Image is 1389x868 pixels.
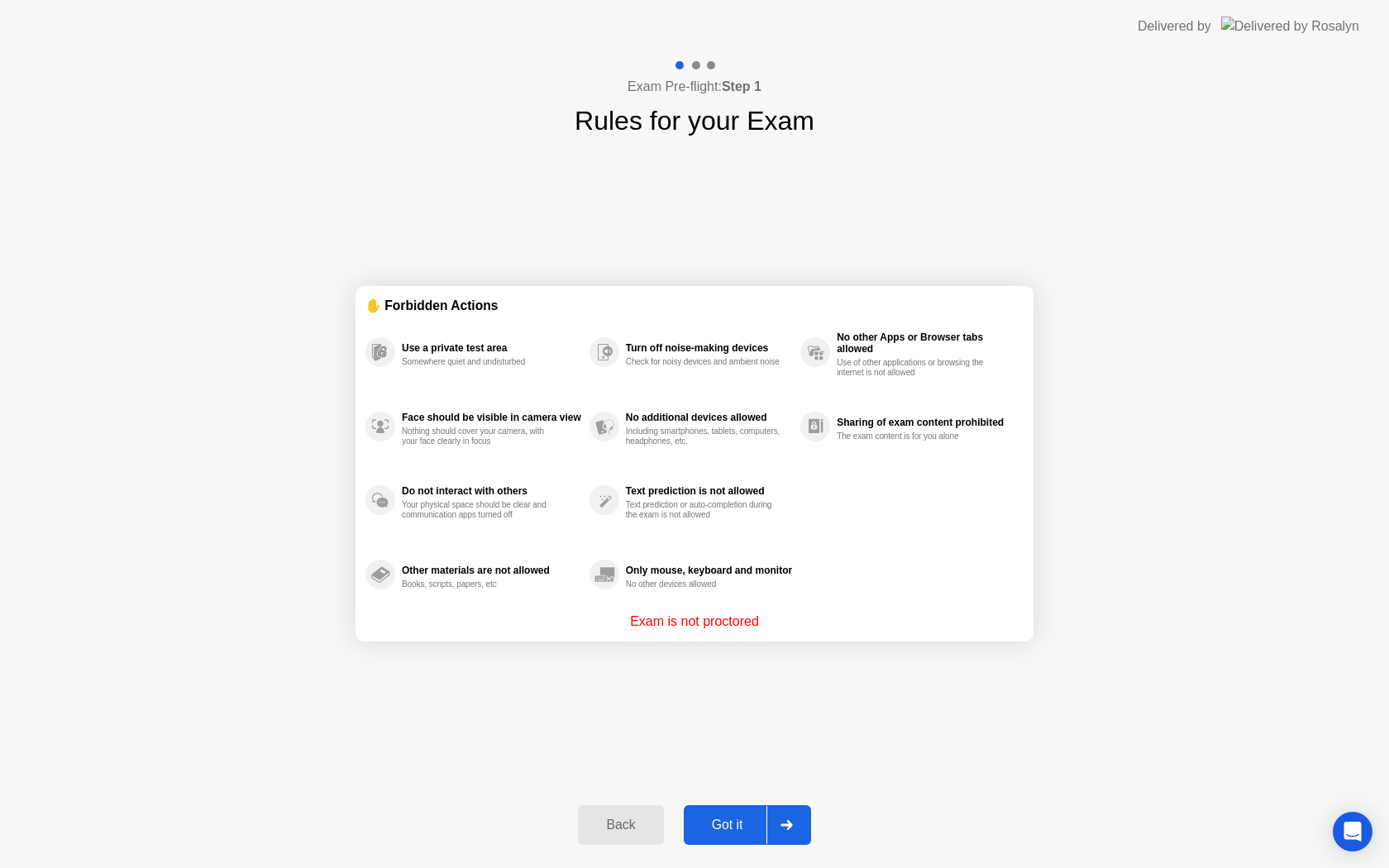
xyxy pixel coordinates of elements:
[722,79,761,93] b: Step 1
[626,485,792,497] div: Text prediction is not allowed
[628,77,761,97] h4: Exam Pre-flight:
[626,412,792,423] div: No additional devices allowed
[402,342,581,354] div: Use a private test area
[402,357,558,367] div: Somewhere quiet and undisturbed
[626,565,792,576] div: Only mouse, keyboard and monitor
[402,579,558,589] div: Books, scripts, papers, etc
[1138,17,1211,36] div: Delivered by
[575,101,814,141] h1: Rules for your Exam
[578,805,663,845] button: Back
[1333,812,1372,851] div: Open Intercom Messenger
[689,818,766,832] div: Got it
[626,500,782,520] div: Text prediction or auto-completion during the exam is not allowed
[402,427,558,446] div: Nothing should cover your camera, with your face clearly in focus
[684,805,811,845] button: Got it
[837,331,1015,355] div: No other Apps or Browser tabs allowed
[1221,17,1359,36] img: Delivered by Rosalyn
[402,412,581,423] div: Face should be visible in camera view
[626,579,782,589] div: No other devices allowed
[630,612,759,632] p: Exam is not proctored
[402,500,558,520] div: Your physical space should be clear and communication apps turned off
[365,296,1024,315] div: ✋ Forbidden Actions
[626,357,782,367] div: Check for noisy devices and ambient noise
[626,342,792,354] div: Turn off noise-making devices
[837,358,993,378] div: Use of other applications or browsing the internet is not allowed
[837,432,993,441] div: The exam content is for you alone
[626,427,782,446] div: Including smartphones, tablets, computers, headphones, etc.
[402,485,581,497] div: Do not interact with others
[583,818,658,832] div: Back
[837,417,1015,428] div: Sharing of exam content prohibited
[402,565,581,576] div: Other materials are not allowed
